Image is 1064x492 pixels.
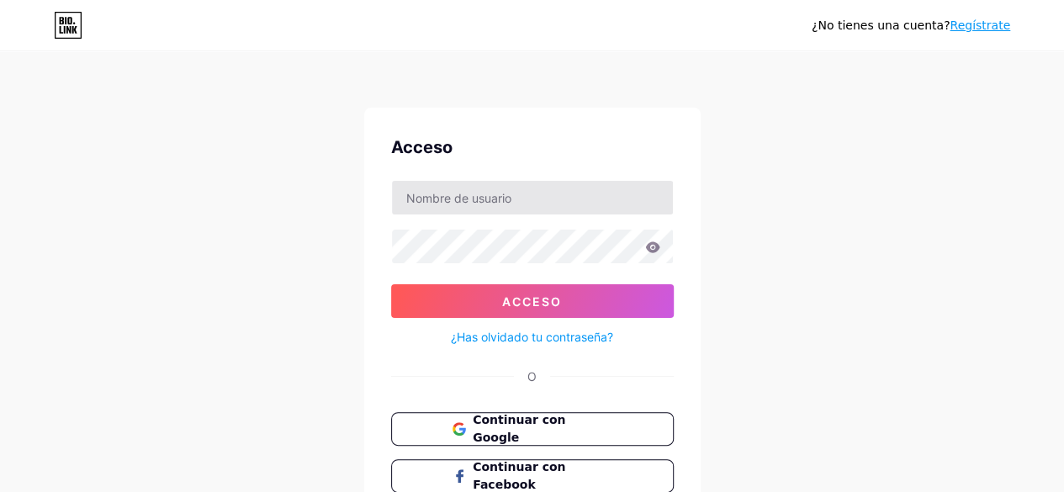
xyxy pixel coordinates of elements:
[812,19,950,32] font: ¿No tienes una cuenta?
[473,460,565,491] font: Continuar con Facebook
[527,369,537,384] font: O
[391,137,453,157] font: Acceso
[391,284,674,318] button: Acceso
[391,412,674,446] button: Continuar con Google
[451,330,613,344] font: ¿Has olvidado tu contraseña?
[502,294,562,309] font: Acceso
[950,19,1010,32] a: Regístrate
[473,413,565,444] font: Continuar con Google
[392,181,673,214] input: Nombre de usuario
[451,328,613,346] a: ¿Has olvidado tu contraseña?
